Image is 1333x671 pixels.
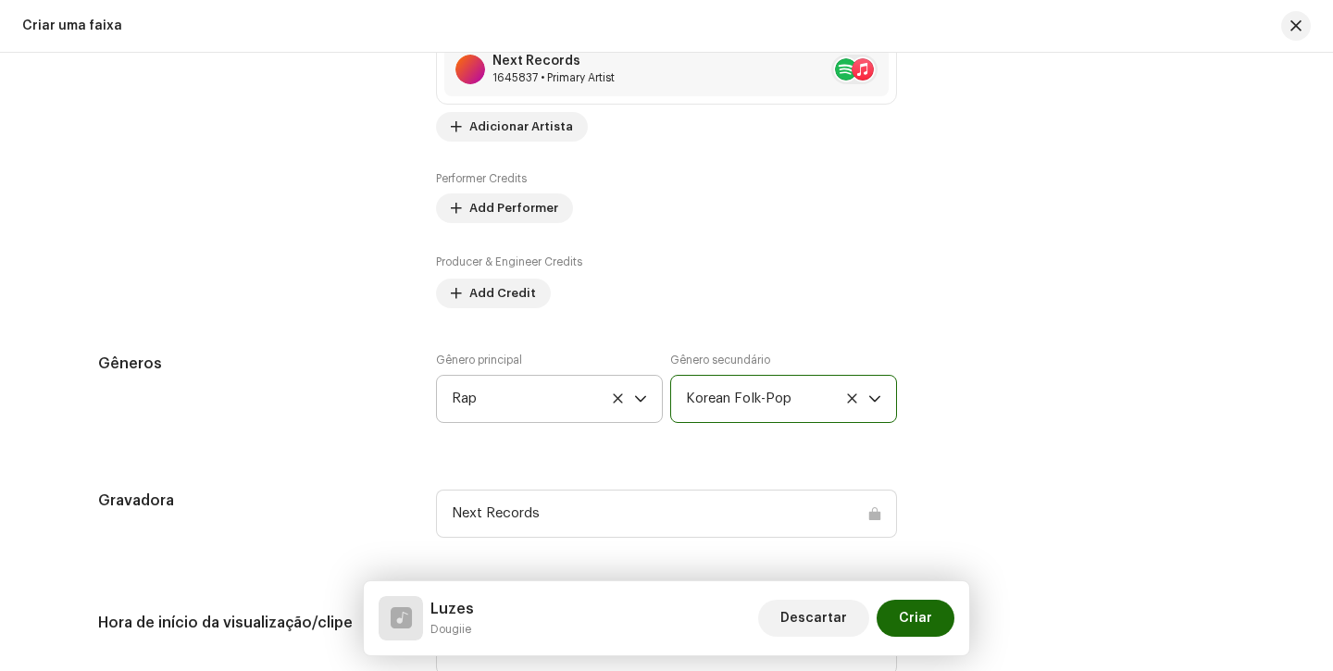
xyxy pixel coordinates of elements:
[430,598,474,620] h5: Luzes
[899,600,932,637] span: Criar
[877,600,954,637] button: Criar
[436,193,573,223] button: Add Performer
[430,620,474,639] small: Luzes
[98,353,406,375] h5: Gêneros
[634,376,647,422] div: dropdown trigger
[436,171,527,186] label: Performer Credits
[452,376,634,422] span: Rap
[436,256,582,267] small: Producer & Engineer Credits
[758,600,869,637] button: Descartar
[436,112,588,142] button: Adicionar Artista
[436,279,551,308] button: Add Credit
[670,353,770,367] label: Gênero secundário
[686,376,868,422] span: Korean Folk-Pop
[868,376,881,422] div: dropdown trigger
[436,353,522,367] label: Gênero principal
[98,490,406,512] h5: Gravadora
[780,600,847,637] span: Descartar
[469,190,558,227] span: Add Performer
[98,604,406,641] h5: Hora de início da visualização/clipe
[492,70,615,85] div: Primary Artist
[469,275,536,312] span: Add Credit
[492,54,615,68] div: Next Records
[469,108,573,145] span: Adicionar Artista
